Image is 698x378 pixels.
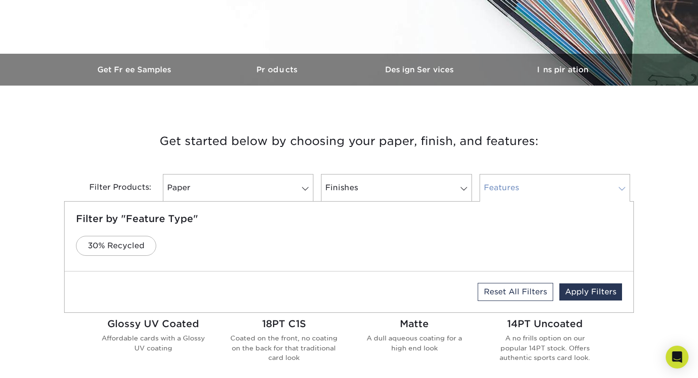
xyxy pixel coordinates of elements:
h2: Matte [360,318,468,330]
h5: Filter by "Feature Type" [76,213,622,224]
h3: Design Services [349,65,491,74]
h2: 18PT C1S [230,318,338,330]
a: Reset All Filters [478,283,553,301]
a: Design Services [349,54,491,86]
a: Features [480,174,630,202]
a: Finishes [321,174,472,202]
a: Paper [163,174,313,202]
a: Inspiration [491,54,634,86]
h2: Glossy UV Coated [99,318,207,330]
a: 30% Recycled [76,236,156,256]
h3: Get Free Samples [64,65,207,74]
div: Filter Products: [64,174,159,202]
p: Coated on the front, no coating on the back for that traditional card look [230,333,338,362]
h2: 14PT Uncoated [491,318,599,330]
a: Get Free Samples [64,54,207,86]
p: Affordable cards with a Glossy UV coating [99,333,207,353]
a: Products [207,54,349,86]
p: A dull aqueous coating for a high end look [360,333,468,353]
div: Open Intercom Messenger [666,346,689,368]
h3: Inspiration [491,65,634,74]
h3: Get started below by choosing your paper, finish, and features: [71,120,627,163]
p: A no frills option on our popular 14PT stock. Offers authentic sports card look. [491,333,599,362]
h3: Products [207,65,349,74]
a: Apply Filters [559,283,622,300]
